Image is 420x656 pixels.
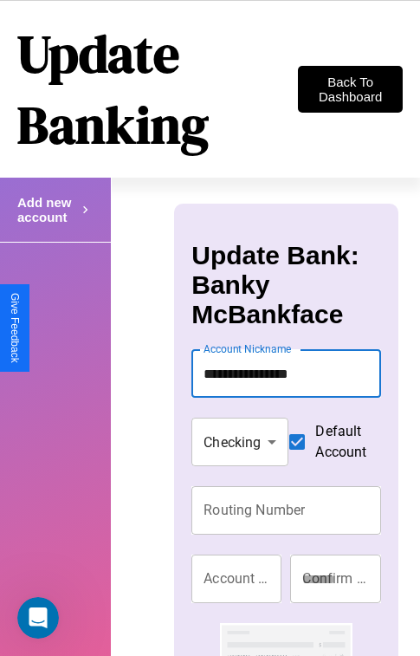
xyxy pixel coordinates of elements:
div: Give Feedback [9,293,21,363]
button: Back To Dashboard [298,66,403,113]
div: Checking [191,418,288,466]
h1: Update Banking [17,18,298,160]
h3: Update Bank: Banky McBankface [191,241,380,329]
iframe: Intercom live chat [17,597,59,639]
label: Account Nickname [204,341,292,356]
span: Default Account [315,421,366,463]
h4: Add new account [17,195,78,224]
